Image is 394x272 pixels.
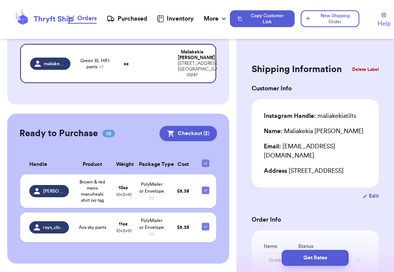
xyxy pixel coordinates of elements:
[139,218,164,237] span: PolyMailer or Envelope ✉️
[204,14,228,23] div: More
[264,128,282,134] span: Name:
[78,179,107,203] span: Brown & red mens manuhealii shirt no tag
[264,142,367,160] div: [EMAIL_ADDRESS][DOMAIN_NAME]
[264,243,295,250] label: Items
[252,215,379,224] h3: Order Info
[102,130,115,137] span: 02
[252,84,379,93] h3: Customer Info
[124,61,129,66] strong: oz
[119,222,128,226] strong: 11 oz
[43,188,64,194] span: [PERSON_NAME].[PERSON_NAME]
[112,155,134,174] th: Weight
[107,14,147,23] a: Purchased
[68,14,97,23] div: Orders
[301,10,359,27] button: New Shipping Order
[134,155,169,174] th: Package Type
[252,63,342,76] h2: Shipping Information
[43,224,64,230] span: rays_closet_808
[363,192,379,200] button: Edit
[19,127,98,140] h2: Ready to Purchase
[178,61,207,78] div: [STREET_ADDRESS] [GEOGRAPHIC_DATA] , MA 01247
[378,19,391,28] span: Help
[230,10,295,27] button: Copy Customer Link
[298,243,347,250] label: Status
[264,166,367,175] div: [STREET_ADDRESS]
[264,168,287,174] span: Address
[177,189,189,193] span: $ 5.38
[116,229,132,233] span: 10 x 3 x 10
[282,250,349,266] button: Get Rates
[178,49,207,61] div: Maliakekia [PERSON_NAME]
[68,14,97,24] a: Orders
[160,126,217,141] button: Checkout (2)
[264,111,356,121] div: maliakekiatilts
[264,113,316,119] span: Instagram Handle:
[264,127,364,136] div: Maliakekia [PERSON_NAME]
[139,182,164,200] span: PolyMailer or Envelope ✉️
[79,224,106,230] span: Ava sky pants
[80,58,110,70] span: Green XL HIFI pants
[177,225,189,230] span: $ 5.38
[99,64,103,69] span: + 1
[44,61,66,67] span: maliakekiatilts
[73,155,112,174] th: Product
[349,61,382,78] button: Delete Label
[157,14,194,23] a: Inventory
[29,161,47,169] span: Handle
[118,185,128,190] strong: 10 oz
[116,192,132,197] span: 10 x 3 x 10
[169,155,197,174] th: Cost
[378,13,391,28] a: Help
[264,143,281,150] span: Email:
